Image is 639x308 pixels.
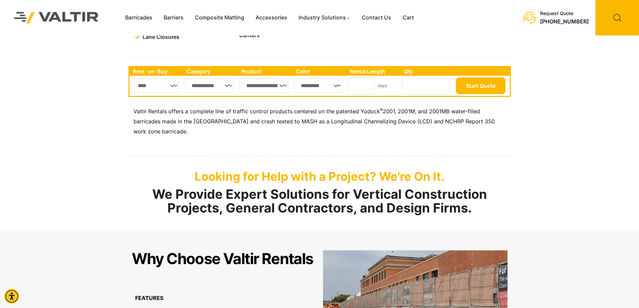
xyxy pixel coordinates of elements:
a: Cart [397,13,420,23]
select: Single select [294,78,342,93]
a: Barricades [119,13,158,23]
th: Color [292,67,347,76]
th: Rental Length [346,67,401,76]
select: Single select [185,78,234,93]
a: Composite Matting [189,13,250,23]
div: Request Quote [540,11,589,16]
th: Rent -or- Buy [129,67,183,76]
sup: ® [380,107,383,112]
span: 2001, 2001M, and 2001MB water-filled barricades made in the [GEOGRAPHIC_DATA] and crash tested to... [134,108,495,135]
img: Valtir Rentals [5,3,108,32]
th: Category [183,67,238,76]
h2: We Provide Expert Solutions for Vertical Construction Projects, General Contractors, and Design F... [128,187,511,215]
select: Single select [131,78,179,93]
span: Lane Closures [141,32,179,42]
a: Industry Solutions [293,13,356,23]
span: Valtir Rentals offers a complete line of traffic control products centered on the patented Yodock [134,108,380,115]
th: Qty [401,67,454,76]
input: Number [348,77,374,94]
a: Barriers [158,13,189,23]
th: Product [238,67,292,76]
h2: Why Choose Valtir Rentals [132,250,313,267]
b: FEATURES [135,295,163,301]
p: Looking for Help with a Project? We're On It. [128,169,511,183]
button: Start Quote [456,77,505,94]
div: Accessibility Menu [4,289,19,304]
a: Accessories [250,13,293,23]
a: Contact Us [356,13,397,23]
input: Number [402,77,450,94]
a: call (888) 496-3625 [540,18,589,25]
select: Single select [239,78,288,93]
small: days [377,83,387,88]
